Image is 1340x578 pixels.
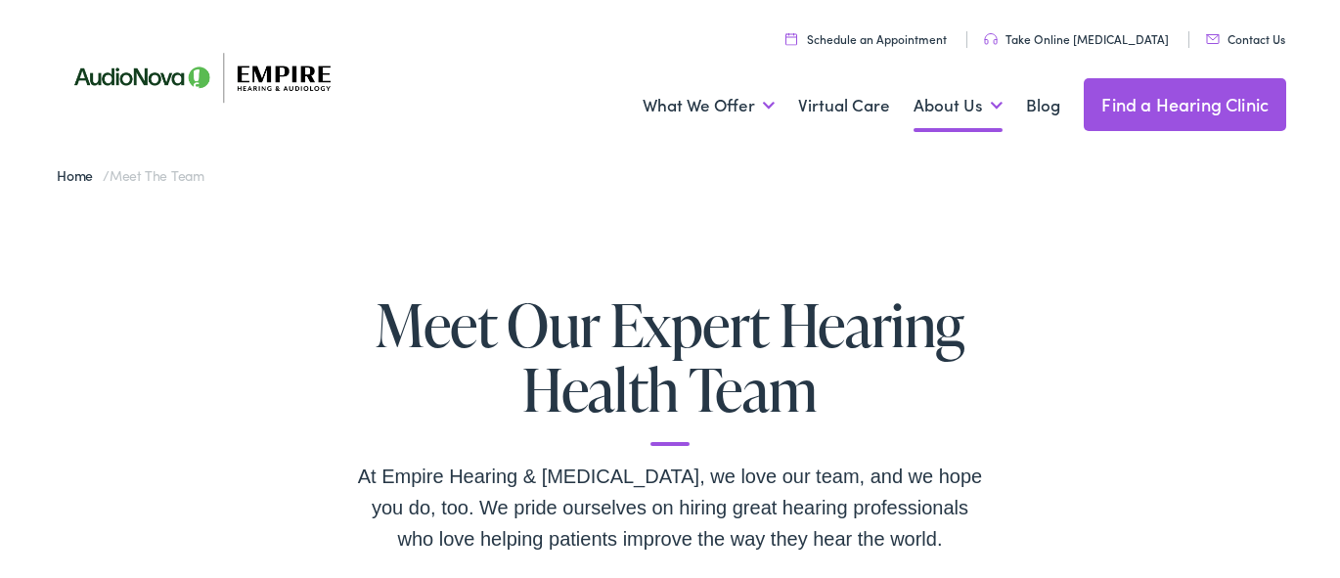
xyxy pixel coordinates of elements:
img: utility icon [984,33,998,45]
span: Meet the Team [110,165,204,185]
img: utility icon [1206,34,1220,44]
a: Take Online [MEDICAL_DATA] [984,30,1169,47]
a: About Us [914,69,1003,142]
a: Contact Us [1206,30,1285,47]
a: What We Offer [643,69,775,142]
a: Home [57,165,103,185]
a: Schedule an Appointment [785,30,947,47]
span: / [57,165,204,185]
a: Find a Hearing Clinic [1084,78,1286,131]
h1: Meet Our Expert Hearing Health Team [357,292,983,446]
img: utility icon [785,32,797,45]
div: At Empire Hearing & [MEDICAL_DATA], we love our team, and we hope you do, too. We pride ourselves... [357,461,983,555]
a: Blog [1026,69,1060,142]
a: Virtual Care [798,69,890,142]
